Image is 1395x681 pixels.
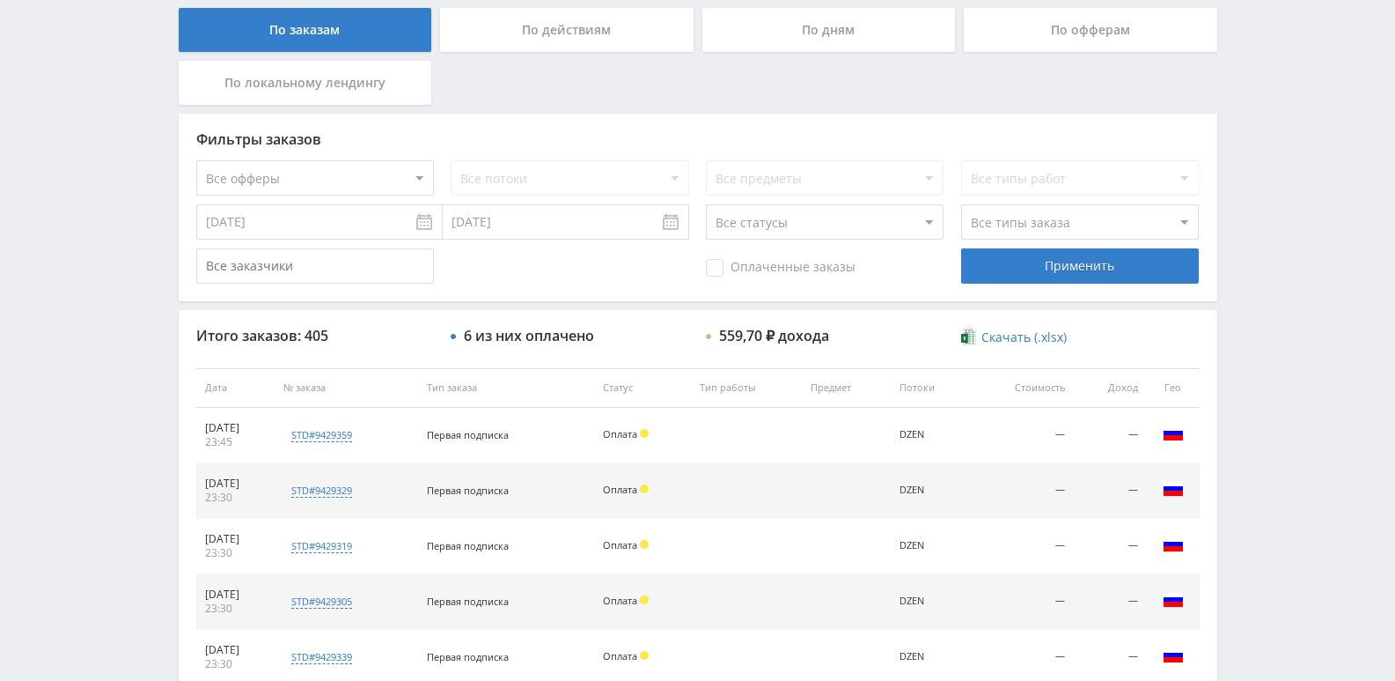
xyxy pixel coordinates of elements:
[971,574,1074,630] td: —
[205,532,267,546] div: [DATE]
[275,368,418,408] th: № заказа
[1147,368,1200,408] th: Гео
[964,8,1217,52] div: По офферам
[291,595,352,609] div: std#9429305
[640,651,649,660] span: Холд
[702,8,956,52] div: По дням
[427,539,509,552] span: Первая подписка
[899,429,962,440] div: DZEN
[291,484,352,498] div: std#9429329
[802,368,890,408] th: Предмет
[1074,408,1146,463] td: —
[594,368,691,408] th: Статус
[1163,423,1184,444] img: rus.png
[603,538,637,551] span: Оплата
[1163,478,1184,500] img: rus.png
[427,650,509,663] span: Первая подписка
[1163,589,1184,611] img: rus.png
[291,539,352,553] div: std#9429319
[427,484,509,497] span: Первая подписка
[961,248,1199,284] div: Применить
[464,328,594,344] div: 6 из них оплачено
[179,8,432,52] div: По заказам
[961,328,976,345] img: xlsx
[961,329,1067,346] a: Скачать (.xlsx)
[971,368,1074,408] th: Стоимость
[971,519,1074,574] td: —
[640,429,649,438] span: Холд
[427,428,509,441] span: Первая подписка
[205,643,267,657] div: [DATE]
[1163,645,1184,666] img: rus.png
[899,651,962,662] div: DZEN
[981,330,1067,344] span: Скачать (.xlsx)
[196,131,1200,147] div: Фильтры заказов
[196,328,434,344] div: Итого заказов: 405
[291,428,352,442] div: std#9429359
[205,491,267,505] div: 23:30
[719,328,829,344] div: 559,70 ₽ дохода
[291,650,352,664] div: std#9429339
[196,368,275,408] th: Дата
[971,463,1074,519] td: —
[205,602,267,616] div: 23:30
[640,485,649,493] span: Холд
[418,368,594,408] th: Тип заказа
[603,427,637,440] span: Оплата
[1074,463,1146,519] td: —
[1163,534,1184,555] img: rus.png
[179,61,432,105] div: По локальному лендингу
[603,483,637,496] span: Оплата
[205,588,267,602] div: [DATE]
[205,546,267,560] div: 23:30
[205,477,267,491] div: [DATE]
[640,596,649,604] span: Холд
[640,540,649,549] span: Холд
[440,8,694,52] div: По действиям
[205,421,267,435] div: [DATE]
[706,259,855,277] span: Оплаченные заказы
[603,649,637,662] span: Оплата
[899,485,962,496] div: DZEN
[205,657,267,671] div: 23:30
[899,540,962,551] div: DZEN
[603,594,637,607] span: Оплата
[691,368,802,408] th: Тип работы
[427,595,509,608] span: Первая подписка
[1074,574,1146,630] td: —
[196,248,434,284] input: Все заказчики
[1074,519,1146,574] td: —
[205,435,267,449] div: 23:45
[1074,368,1146,408] th: Доход
[971,408,1074,463] td: —
[891,368,971,408] th: Потоки
[899,596,962,607] div: DZEN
